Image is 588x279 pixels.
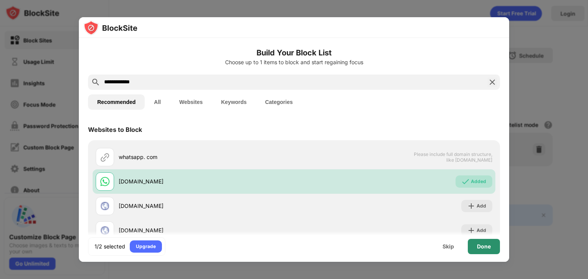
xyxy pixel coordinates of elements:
div: Add [477,227,486,234]
button: Websites [170,94,212,110]
div: Done [477,243,491,250]
div: Upgrade [136,243,156,250]
div: Choose up to 1 items to block and start regaining focus [88,59,500,65]
div: Websites to Block [88,126,142,133]
img: favicons [100,226,109,235]
h6: Build Your Block List [88,47,500,58]
span: Please include full domain structure, like [DOMAIN_NAME] [413,151,492,163]
img: favicons [100,177,109,186]
div: [DOMAIN_NAME] [119,177,294,185]
button: Categories [256,94,302,110]
img: search-close [488,78,497,87]
img: url.svg [100,152,109,162]
img: search.svg [91,78,100,87]
div: Skip [443,243,454,250]
div: 1/2 selected [95,243,125,250]
button: Recommended [88,94,145,110]
img: logo-blocksite.svg [83,20,137,36]
div: Add [477,202,486,210]
div: [DOMAIN_NAME] [119,202,294,210]
div: Added [471,178,486,185]
img: favicons [100,201,109,211]
div: whatsapp. com [119,153,294,161]
button: All [145,94,170,110]
div: [DOMAIN_NAME] [119,226,294,234]
button: Keywords [212,94,256,110]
